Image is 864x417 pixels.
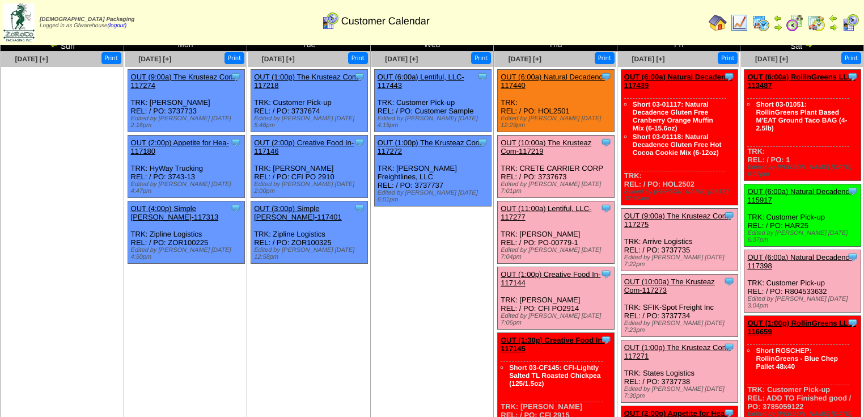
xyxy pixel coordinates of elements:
div: TRK: CRETE CARRIER CORP REL: / PO: 3737673 [498,136,615,198]
div: TRK: REL: / PO: HOL2501 [498,70,615,132]
div: TRK: [PERSON_NAME] REL: / PO: PO-00779-1 [498,201,615,264]
div: TRK: [PERSON_NAME] REL: / PO: CFI PO2914 [498,267,615,330]
div: Edited by [PERSON_NAME] [DATE] 7:30pm [624,386,738,399]
span: Customer Calendar [341,15,430,27]
a: OUT (6:00a) Natural Decadenc-117439 [624,73,732,90]
div: Edited by [PERSON_NAME] [DATE] 2:00pm [254,181,367,195]
img: Tooltip [477,71,488,82]
a: OUT (10:00a) The Krusteaz Com-117273 [624,277,715,294]
div: Edited by [PERSON_NAME] [DATE] 6:37pm [747,164,861,178]
img: Tooltip [600,71,612,82]
a: OUT (6:00a) Lentiful, LLC-117443 [378,73,464,90]
img: Tooltip [847,317,858,328]
img: Tooltip [723,342,735,353]
button: Print [348,52,368,64]
div: Edited by [PERSON_NAME] [DATE] 2:16pm [131,115,244,129]
button: Print [595,52,615,64]
span: Logged in as Gfwarehouse [40,16,134,29]
div: Edited by [PERSON_NAME] [DATE] 12:29pm [501,115,614,129]
img: Tooltip [847,71,858,82]
div: Edited by [PERSON_NAME] [DATE] 12:00am [624,188,738,202]
a: [DATE] [+] [385,55,418,63]
div: TRK: SFIK-Spot Freight Inc REL: / PO: 3737734 [621,275,738,337]
a: OUT (6:00a) Natural Decadenc-115917 [747,187,852,204]
div: TRK: [PERSON_NAME] Freightlines, LLC REL: / PO: 3737737 [374,136,491,207]
a: Short 03-01051: RollinGreens Plant Based M'EAT Ground Taco BAG (4-2.5lb) [756,100,847,132]
a: OUT (3:00p) Simple [PERSON_NAME]-117401 [254,204,342,221]
img: Tooltip [723,276,735,287]
div: Edited by [PERSON_NAME] [DATE] 12:58pm [254,247,367,260]
img: Tooltip [600,203,612,214]
img: Tooltip [600,268,612,280]
button: Print [471,52,491,64]
img: Tooltip [723,210,735,221]
a: Short 03-01117: Natural Decadence Gluten Free Cranberry Orange Muffin Mix (6-15.6oz) [633,100,713,132]
div: TRK: HyWay Trucking REL: / PO: 3743-13 [128,136,244,198]
img: home.gif [709,14,727,32]
a: OUT (11:00a) Lentiful, LLC-117277 [501,204,591,221]
img: arrowright.gif [829,23,838,32]
a: [DATE] [+] [138,55,171,63]
div: Edited by [PERSON_NAME] [DATE] 7:22pm [624,254,738,268]
a: Short RGSCHEP: RollinGreens - Blue Chep Pallet 48x40 [756,347,838,370]
div: TRK: REL: / PO: HOL2502 [621,70,738,205]
button: Print [225,52,244,64]
a: [DATE] [+] [632,55,664,63]
img: calendarblend.gif [786,14,804,32]
div: Edited by [PERSON_NAME] [DATE] 7:06pm [501,313,614,326]
img: Tooltip [354,203,365,214]
img: zoroco-logo-small.webp [3,3,35,41]
a: OUT (1:30p) Creative Food In-117145 [501,336,604,353]
div: Edited by [PERSON_NAME] [DATE] 3:04pm [747,296,861,309]
div: TRK: States Logistics REL: / PO: 3737738 [621,340,738,403]
div: TRK: REL: / PO: 1 [744,70,861,181]
div: Edited by [PERSON_NAME] [DATE] 4:50pm [131,247,244,260]
img: Tooltip [230,137,242,148]
a: [DATE] [+] [15,55,48,63]
div: TRK: Customer Pick-up REL: / PO: R804533632 [744,250,861,313]
img: Tooltip [354,137,365,148]
a: [DATE] [+] [509,55,541,63]
a: OUT (1:00p) The Krusteaz Com-117272 [378,138,484,155]
div: TRK: Customer Pick-up REL: / PO: Customer Sample [374,70,491,132]
img: arrowright.gif [773,23,782,32]
div: TRK: Zipline Logistics REL: / PO: ZOR100225 [128,201,244,264]
a: [DATE] [+] [755,55,788,63]
a: OUT (1:00p) RollinGreens LLC-116659 [747,319,855,336]
a: OUT (9:00a) The Krusteaz Com-117275 [624,212,731,229]
a: OUT (6:00a) Natural Decadenc-117440 [501,73,605,90]
a: Short 03-01118: Natural Decadence Gluten Free Hot Cocoa Cookie Mix (6-12oz) [633,133,722,157]
img: Tooltip [723,71,735,82]
div: Edited by [PERSON_NAME] [DATE] 4:47pm [131,181,244,195]
img: Tooltip [230,71,242,82]
a: [DATE] [+] [262,55,295,63]
a: OUT (6:00a) Natural Decadenc-117398 [747,253,852,270]
img: calendarcustomer.gif [841,14,859,32]
img: Tooltip [847,186,858,197]
img: Tooltip [600,334,612,346]
div: Edited by [PERSON_NAME] [DATE] 7:23pm [624,320,738,334]
img: Tooltip [600,137,612,148]
a: OUT (1:00p) The Krusteaz Com-117271 [624,343,731,360]
a: OUT (9:00a) The Krusteaz Com-117274 [131,73,238,90]
div: TRK: Customer Pick-up REL: / PO: 3737674 [251,70,368,132]
img: arrowleft.gif [773,14,782,23]
img: calendarprod.gif [752,14,770,32]
img: Tooltip [230,203,242,214]
div: TRK: Arrive Logistics REL: / PO: 3737735 [621,209,738,271]
div: Edited by [PERSON_NAME] [DATE] 4:15pm [378,115,491,129]
a: OUT (1:00p) Creative Food In-117144 [501,270,600,287]
div: TRK: [PERSON_NAME] REL: / PO: CFI PO 2910 [251,136,368,198]
div: Edited by [PERSON_NAME] [DATE] 7:01pm [501,181,614,195]
button: Print [841,52,861,64]
img: Tooltip [354,71,365,82]
a: Short 03-CF145: CFI-Lightly Salted TL Roasted Chickpea (125/1.5oz) [509,364,600,387]
img: arrowleft.gif [829,14,838,23]
div: Edited by [PERSON_NAME] [DATE] 6:01pm [378,189,491,203]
